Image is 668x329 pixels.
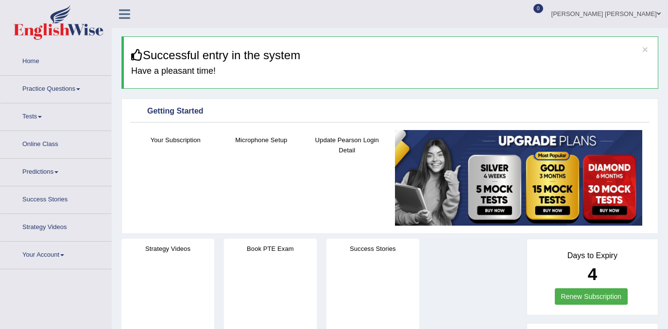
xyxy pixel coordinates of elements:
[555,288,628,305] a: Renew Subscription
[395,130,643,226] img: small5.jpg
[309,135,385,155] h4: Update Pearson Login Detail
[0,242,111,266] a: Your Account
[538,251,647,260] h4: Days to Expiry
[533,4,543,13] span: 0
[0,159,111,183] a: Predictions
[642,44,648,54] button: ×
[133,104,647,119] div: Getting Started
[131,49,651,62] h3: Successful entry in the system
[0,103,111,128] a: Tests
[588,264,597,283] b: 4
[137,135,214,145] h4: Your Subscription
[0,48,111,72] a: Home
[224,244,317,254] h4: Book PTE Exam
[326,244,419,254] h4: Success Stories
[0,76,111,100] a: Practice Questions
[0,186,111,211] a: Success Stories
[0,214,111,238] a: Strategy Videos
[121,244,214,254] h4: Strategy Videos
[223,135,300,145] h4: Microphone Setup
[0,131,111,155] a: Online Class
[131,66,651,76] h4: Have a pleasant time!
